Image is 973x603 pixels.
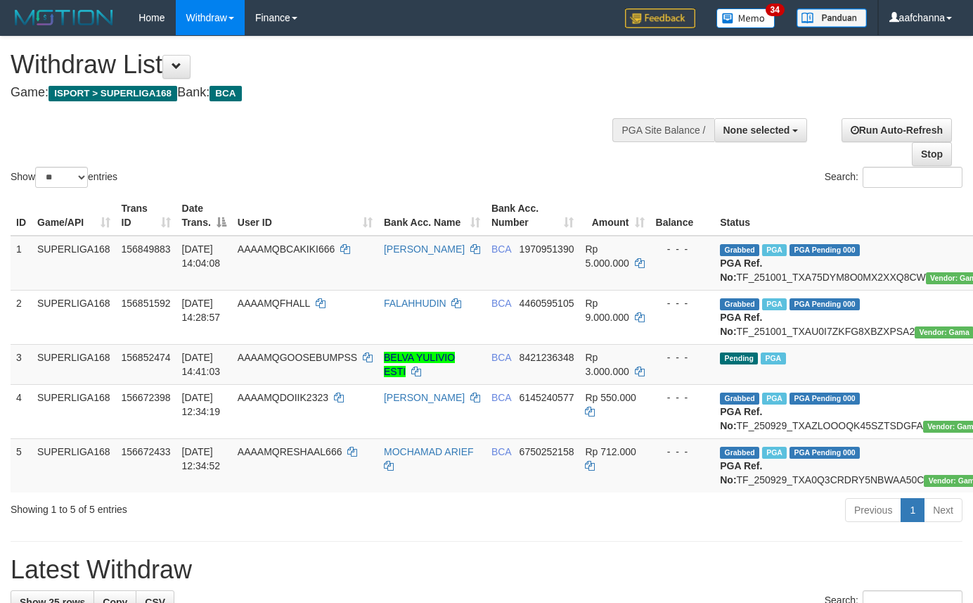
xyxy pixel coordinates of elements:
span: PGA Pending [790,447,860,459]
input: Search: [863,167,962,188]
span: Rp 9.000.000 [585,298,629,323]
a: [PERSON_NAME] [384,243,465,255]
span: AAAAMQRESHAAL666 [238,446,342,457]
span: Marked by aafsoycanthlai [762,393,787,405]
span: [DATE] 12:34:52 [182,446,221,471]
span: Rp 550.000 [585,392,636,403]
td: SUPERLIGA168 [32,290,116,344]
span: Marked by aafsoycanthlai [762,244,787,256]
div: - - - [656,242,709,256]
a: Previous [845,498,901,522]
th: ID [11,196,32,236]
a: [PERSON_NAME] [384,392,465,403]
span: Rp 3.000.000 [585,352,629,377]
div: - - - [656,445,709,459]
span: None selected [723,125,790,136]
div: - - - [656,350,709,364]
span: [DATE] 14:28:57 [182,298,221,323]
a: Run Auto-Refresh [842,118,952,142]
th: Amount: activate to sort column ascending [579,196,650,236]
span: Copy 6145240577 to clipboard [520,392,574,403]
td: 2 [11,290,32,344]
span: Copy 4460595105 to clipboard [520,298,574,309]
span: 156851592 [122,298,171,309]
th: Bank Acc. Number: activate to sort column ascending [486,196,580,236]
span: AAAAMQGOOSEBUMPSS [238,352,357,363]
span: BCA [491,446,511,457]
th: Date Trans.: activate to sort column descending [176,196,232,236]
th: Trans ID: activate to sort column ascending [116,196,176,236]
div: PGA Site Balance / [612,118,714,142]
span: 156672433 [122,446,171,457]
b: PGA Ref. No: [720,460,762,485]
span: Grabbed [720,393,759,405]
div: - - - [656,296,709,310]
th: User ID: activate to sort column ascending [232,196,378,236]
span: [DATE] 12:34:19 [182,392,221,417]
span: Pending [720,353,758,364]
span: AAAAMQFHALL [238,298,310,309]
th: Bank Acc. Name: activate to sort column ascending [378,196,486,236]
span: [DATE] 14:04:08 [182,243,221,269]
span: BCA [491,298,511,309]
a: FALAHHUDIN [384,298,446,309]
div: - - - [656,391,709,405]
td: 1 [11,236,32,291]
a: Stop [912,142,952,166]
span: BCA [491,392,511,403]
span: Grabbed [720,447,759,459]
td: 5 [11,438,32,493]
span: Grabbed [720,298,759,310]
h1: Latest Withdraw [11,556,962,584]
label: Search: [825,167,962,188]
span: 34 [766,4,785,16]
td: 3 [11,344,32,384]
a: Next [924,498,962,522]
th: Balance [650,196,715,236]
img: Button%20Memo.svg [716,8,775,28]
span: 156852474 [122,352,171,363]
span: Copy 8421236348 to clipboard [520,352,574,363]
button: None selected [714,118,808,142]
td: 4 [11,384,32,438]
span: AAAAMQDOIIK2323 [238,392,328,403]
div: Showing 1 to 5 of 5 entries [11,497,395,516]
b: PGA Ref. No: [720,406,762,431]
span: Marked by aafsoycanthlai [762,298,787,310]
a: BELVA YULIVIO ESTI [384,352,455,377]
b: PGA Ref. No: [720,312,762,337]
span: Marked by aafsoycanthlai [762,447,787,459]
td: SUPERLIGA168 [32,384,116,438]
th: Game/API: activate to sort column ascending [32,196,116,236]
span: ISPORT > SUPERLIGA168 [49,86,177,101]
span: 156849883 [122,243,171,255]
span: PGA Pending [790,393,860,405]
span: Copy 6750252158 to clipboard [520,446,574,457]
img: Feedback.jpg [625,8,695,28]
h1: Withdraw List [11,51,635,79]
span: Copy 1970951390 to clipboard [520,243,574,255]
span: PGA Pending [790,298,860,310]
h4: Game: Bank: [11,86,635,100]
span: PGA Pending [790,244,860,256]
span: Rp 712.000 [585,446,636,457]
td: SUPERLIGA168 [32,438,116,493]
span: [DATE] 14:41:03 [182,352,221,377]
td: SUPERLIGA168 [32,344,116,384]
span: Marked by aafsoycanthlai [761,353,785,364]
span: BCA [491,243,511,255]
span: Rp 5.000.000 [585,243,629,269]
b: PGA Ref. No: [720,258,762,283]
span: BCA [210,86,241,101]
label: Show entries [11,167,117,188]
a: 1 [901,498,924,522]
span: AAAAMQBCAKIKI666 [238,243,335,255]
img: MOTION_logo.png [11,7,117,28]
a: MOCHAMAD ARIEF [384,446,474,457]
select: Showentries [35,167,88,188]
img: panduan.png [797,8,867,27]
td: SUPERLIGA168 [32,236,116,291]
span: Grabbed [720,244,759,256]
span: BCA [491,352,511,363]
span: 156672398 [122,392,171,403]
